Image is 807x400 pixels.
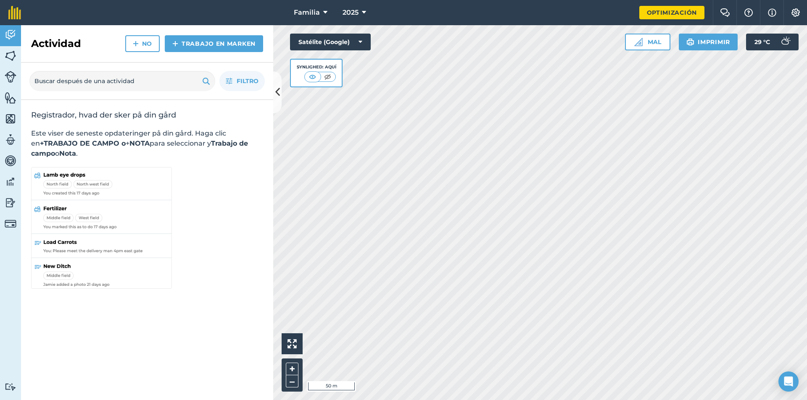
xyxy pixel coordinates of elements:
font: Nota [59,149,76,157]
img: svg+xml;base64,PD94bWwgdmVyc2lvbj0iMS4wIiBlbmNvZGluZz0idXRmLTgiPz4KPCEtLSBHZW5lcmF0b3I6IEFkb2JlIE... [5,71,16,83]
img: svg+xml;base64,PD94bWwgdmVyc2lvbj0iMS4wIiBlbmNvZGluZz0idXRmLTgiPz4KPCEtLSBHZW5lcmF0b3I6IEFkb2JlIE... [5,154,16,167]
font: Familia [294,8,320,16]
button: Mal [625,34,670,50]
font: Imprimir [698,38,730,46]
img: svg+xml;base64,PHN2ZyB4bWxucz0iaHR0cDovL3d3dy53My5vcmcvMjAwMC9zdmciIHdpZHRoPSIxNCIgaGVpZ2h0PSIyNC... [172,39,178,49]
a: No [125,35,160,52]
img: svg+xml;base64,PD94bWwgdmVyc2lvbj0iMS4wIiBlbmNvZGluZz0idXRmLTgiPz4KPCEtLSBHZW5lcmF0b3I6IEFkb2JlIE... [5,218,16,230]
img: svg+xml;base64,PD94bWwgdmVyc2lvbj0iMS4wIiBlbmNvZGluZz0idXRmLTgiPz4KPCEtLSBHZW5lcmF0b3I6IEFkb2JlIE... [5,383,16,391]
a: Trabajo en marken [165,35,263,52]
input: Buscar después de una actividad [29,71,215,91]
img: Cuatro flechas, una apuntando hacia arriba a la izquierda, una hacia arriba a la derecha, una hac... [287,339,297,348]
div: Abrir Intercom Messenger [778,371,799,392]
img: svg+xml;base64,PD94bWwgdmVyc2lvbj0iMS4wIiBlbmNvZGluZz0idXRmLTgiPz4KPCEtLSBHZW5lcmF0b3I6IEFkb2JlIE... [5,175,16,188]
img: svg+xml;base64,PHN2ZyB4bWxucz0iaHR0cDovL3d3dy53My5vcmcvMjAwMC9zdmciIHdpZHRoPSI1MCIgaGVpZ2h0PSI0MC... [322,73,333,81]
img: Dos burbujas de diálogo superpuestas con la burbuja izquierda en primer plano [720,8,730,17]
font: . [76,149,78,157]
font: Actividad [31,37,81,50]
img: svg+xml;base64,PD94bWwgdmVyc2lvbj0iMS4wIiBlbmNvZGluZz0idXRmLTgiPz4KPCEtLSBHZW5lcmF0b3I6IEFkb2JlIE... [5,133,16,146]
font: Optimización [647,9,697,16]
button: – [286,375,298,387]
img: svg+xml;base64,PD94bWwgdmVyc2lvbj0iMS4wIiBlbmNvZGluZz0idXRmLTgiPz4KPCEtLSBHZW5lcmF0b3I6IEFkb2JlIE... [777,34,794,50]
img: Un icono de signo de interrogación [744,8,754,17]
img: svg+xml;base64,PHN2ZyB4bWxucz0iaHR0cDovL3d3dy53My5vcmcvMjAwMC9zdmciIHdpZHRoPSIxOSIgaGVpZ2h0PSIyNC... [202,76,210,86]
font: Trabajo en marken [182,40,256,47]
font: Synlighed: Aquí [297,64,336,70]
img: svg+xml;base64,PHN2ZyB4bWxucz0iaHR0cDovL3d3dy53My5vcmcvMjAwMC9zdmciIHdpZHRoPSIxOSIgaGVpZ2h0PSIyNC... [686,37,694,47]
button: + [286,363,298,375]
font: C [766,38,770,46]
img: svg+xml;base64,PHN2ZyB4bWxucz0iaHR0cDovL3d3dy53My5vcmcvMjAwMC9zdmciIHdpZHRoPSIxNyIgaGVpZ2h0PSIxNy... [768,8,776,18]
font: Registrador, hvad der sker på din gård [31,110,176,120]
font: 29 [754,38,762,46]
button: Imprimir [679,34,738,50]
font: Este viser de seneste opdateringer på din gård. Haga clic en [31,129,226,147]
img: Un icono de engranaje [791,8,801,17]
font: + [126,139,129,147]
font: para seleccionar y [150,139,211,147]
font: 2025 [343,8,359,16]
button: 29 °C [746,34,799,50]
img: svg+xml;base64,PHN2ZyB4bWxucz0iaHR0cDovL3d3dy53My5vcmcvMjAwMC9zdmciIHdpZHRoPSIxNCIgaGVpZ2h0PSIyNC... [133,39,139,49]
button: Satélite (Google) [290,34,371,50]
font: o [55,149,59,157]
img: svg+xml;base64,PHN2ZyB4bWxucz0iaHR0cDovL3d3dy53My5vcmcvMjAwMC9zdmciIHdpZHRoPSI1NiIgaGVpZ2h0PSI2MC... [5,92,16,104]
img: Logotipo de fieldmargin [8,6,21,19]
a: Optimización [639,6,704,19]
img: svg+xml;base64,PD94bWwgdmVyc2lvbj0iMS4wIiBlbmNvZGluZz0idXRmLTgiPz4KPCEtLSBHZW5lcmF0b3I6IEFkb2JlIE... [5,196,16,209]
img: svg+xml;base64,PHN2ZyB4bWxucz0iaHR0cDovL3d3dy53My5vcmcvMjAwMC9zdmciIHdpZHRoPSI1NiIgaGVpZ2h0PSI2MC... [5,50,16,62]
img: svg+xml;base64,PD94bWwgdmVyc2lvbj0iMS4wIiBlbmNvZGluZz0idXRmLTgiPz4KPCEtLSBHZW5lcmF0b3I6IEFkb2JlIE... [5,29,16,41]
font: Filtro [237,77,258,85]
img: svg+xml;base64,PHN2ZyB4bWxucz0iaHR0cDovL3d3dy53My5vcmcvMjAwMC9zdmciIHdpZHRoPSI1MCIgaGVpZ2h0PSI0MC... [307,73,318,81]
font: NOTA [129,139,150,147]
button: Filtro [219,71,265,91]
font: Mal [648,38,661,46]
font: No [142,40,152,47]
img: Icono de regla [634,38,643,46]
font: Satélite (Google) [298,38,350,46]
font: +TRABAJO DE CAMPO o [40,139,126,147]
font: ° [763,38,766,46]
img: svg+xml;base64,PHN2ZyB4bWxucz0iaHR0cDovL3d3dy53My5vcmcvMjAwMC9zdmciIHdpZHRoPSI1NiIgaGVpZ2h0PSI2MC... [5,112,16,125]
